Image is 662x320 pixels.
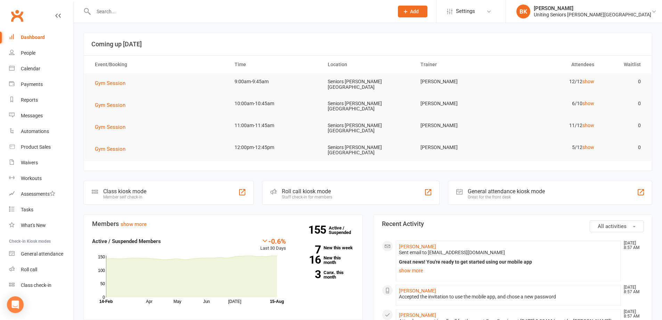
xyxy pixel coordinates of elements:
a: Workouts [9,171,73,186]
div: Class kiosk mode [103,188,146,195]
div: Waivers [21,160,38,165]
h3: Members [92,220,354,227]
a: show [582,145,594,150]
div: Roll call [21,267,37,272]
a: show [582,101,594,106]
span: Sent email to [EMAIL_ADDRESS][DOMAIN_NAME] [399,250,505,255]
span: Gym Session [95,80,125,86]
a: Payments [9,77,73,92]
div: Automations [21,128,49,134]
a: Reports [9,92,73,108]
strong: 7 [296,244,321,255]
strong: 155 [308,225,329,235]
div: Dashboard [21,34,45,40]
div: Great news! You're ready to get started using our mobile app [399,259,618,265]
th: Location [321,56,415,73]
button: All activities [590,220,644,232]
div: Product Sales [21,144,51,150]
a: Automations [9,124,73,139]
td: 9:00am-9:45am [228,73,321,90]
div: [PERSON_NAME] [534,5,651,11]
td: 0 [600,95,647,112]
span: Gym Session [95,102,125,108]
a: 16New this month [296,256,354,265]
span: Settings [456,3,475,19]
a: Clubworx [8,7,26,24]
a: show more [399,266,618,275]
button: Gym Session [95,79,130,87]
a: Roll call [9,262,73,278]
span: Add [410,9,419,14]
time: [DATE] 8:57 AM [620,285,643,294]
div: Assessments [21,191,55,197]
div: Messages [21,113,43,118]
div: -0.6% [260,237,286,245]
th: Time [228,56,321,73]
time: [DATE] 8:57 AM [620,310,643,319]
div: Staff check-in for members [282,195,332,200]
a: Dashboard [9,30,73,45]
th: Trainer [414,56,507,73]
a: 7New this week [296,245,354,250]
div: Roll call kiosk mode [282,188,332,195]
div: General attendance [21,251,63,257]
strong: 16 [296,255,321,265]
div: Tasks [21,207,33,212]
a: show [582,79,594,84]
td: 12/12 [507,73,600,90]
a: [PERSON_NAME] [399,288,436,294]
td: 0 [600,73,647,90]
h3: Coming up [DATE] [91,41,644,48]
td: 0 [600,139,647,156]
td: [PERSON_NAME] [414,95,507,112]
a: [PERSON_NAME] [399,244,436,249]
a: What's New [9,218,73,233]
td: [PERSON_NAME] [414,117,507,134]
th: Waitlist [600,56,647,73]
a: 155Active / Suspended [329,220,359,240]
td: 11/12 [507,117,600,134]
button: Gym Session [95,145,130,153]
a: 3Canx. this month [296,270,354,279]
td: 6/10 [507,95,600,112]
td: 11:00am-11:45am [228,117,321,134]
div: Payments [21,81,43,87]
a: General attendance kiosk mode [9,246,73,262]
td: 12:00pm-12:45pm [228,139,321,156]
td: 10:00am-10:45am [228,95,321,112]
td: Seniors [PERSON_NAME][GEOGRAPHIC_DATA] [321,117,415,139]
a: Calendar [9,61,73,77]
a: Messages [9,108,73,124]
div: Reports [21,97,38,103]
th: Attendees [507,56,600,73]
div: Last 30 Days [260,237,286,252]
td: Seniors [PERSON_NAME][GEOGRAPHIC_DATA] [321,95,415,117]
a: show more [121,221,147,227]
button: Gym Session [95,123,130,131]
a: Tasks [9,202,73,218]
div: People [21,50,35,56]
button: Add [398,6,427,17]
a: Class kiosk mode [9,278,73,293]
th: Event/Booking [89,56,228,73]
td: [PERSON_NAME] [414,139,507,156]
td: 0 [600,117,647,134]
div: What's New [21,223,46,228]
div: BK [516,5,530,18]
strong: Active / Suspended Members [92,238,161,244]
td: 5/12 [507,139,600,156]
div: Open Intercom Messenger [7,296,24,313]
div: Class check-in [21,282,51,288]
span: Gym Session [95,124,125,130]
a: Assessments [9,186,73,202]
strong: 3 [296,269,321,280]
div: Accepted the invitation to use the mobile app, and chose a new password [399,294,618,300]
div: Workouts [21,175,42,181]
time: [DATE] 8:57 AM [620,241,643,250]
a: Product Sales [9,139,73,155]
div: Calendar [21,66,40,71]
a: Waivers [9,155,73,171]
a: show [582,123,594,128]
span: All activities [598,223,627,229]
div: Great for the front desk [468,195,545,200]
